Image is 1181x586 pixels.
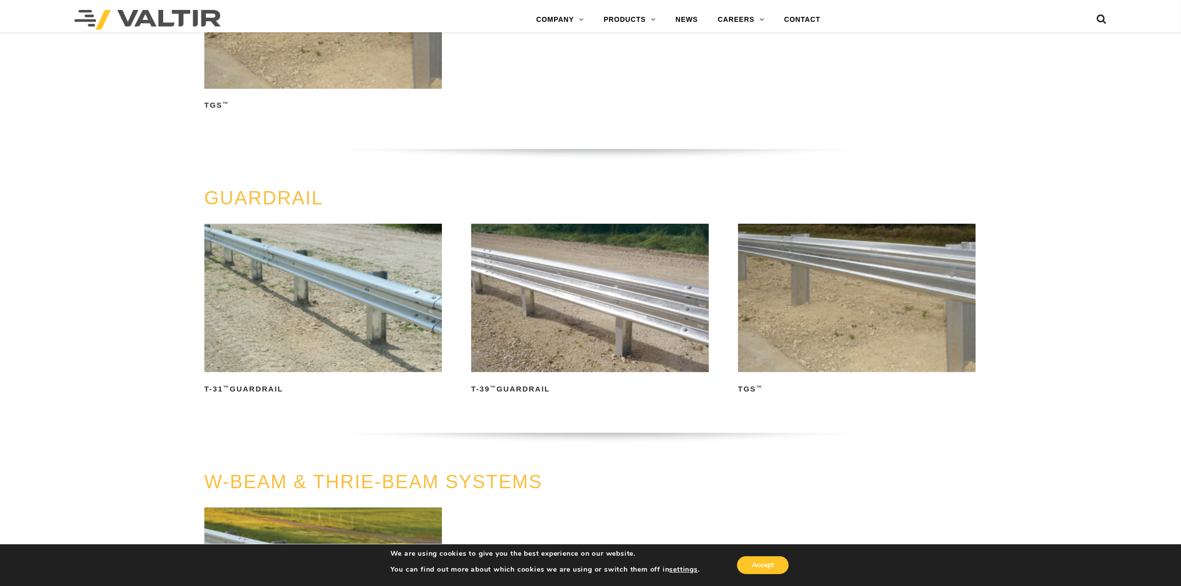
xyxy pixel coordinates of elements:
[223,101,229,107] sup: ™
[204,224,442,397] a: T-31™Guardrail
[204,98,442,114] h2: TGS
[708,10,774,30] a: CAREERS
[390,549,700,558] p: We are using cookies to give you the best experience on our website.
[74,10,221,30] img: Valtir
[223,385,230,391] sup: ™
[390,565,700,574] p: You can find out more about which cookies we are using or switch them off in .
[774,10,830,30] a: CONTACT
[670,565,698,574] button: settings
[204,471,543,492] a: W-BEAM & THRIE-BEAM SYSTEMS
[204,381,442,397] h2: T-31 Guardrail
[666,10,708,30] a: NEWS
[490,385,497,391] sup: ™
[737,556,789,574] button: Accept
[204,188,323,208] a: GUARDRAIL
[738,224,976,397] a: TGS™
[471,224,709,397] a: T-39™Guardrail
[471,381,709,397] h2: T-39 Guardrail
[756,385,763,391] sup: ™
[738,381,976,397] h2: TGS
[594,10,666,30] a: PRODUCTS
[526,10,594,30] a: COMPANY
